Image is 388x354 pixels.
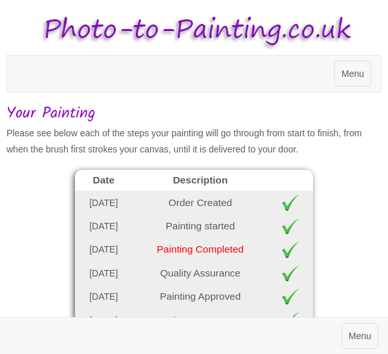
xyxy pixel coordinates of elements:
[349,331,371,341] span: Menu
[75,308,133,332] td: [DATE]
[133,191,268,214] td: Order Created
[133,262,268,285] td: Quality Assurance
[281,288,300,305] img: Done
[281,194,300,211] img: Done
[281,218,300,234] img: Done
[6,125,382,157] p: Please see below each of the steps your painting will go through from start to finish, from when ...
[281,265,300,282] img: Done
[6,105,382,122] h2: Your Painting
[133,308,268,332] td: Balance Payment
[75,191,133,214] td: [DATE]
[281,311,300,328] img: Done
[75,285,133,308] td: [DATE]
[173,174,228,185] strong: Description
[341,323,378,349] button: Menu
[133,214,268,238] td: Painting started
[75,238,133,261] td: [DATE]
[133,238,268,261] td: Painting Completed
[334,61,371,87] button: Menu
[75,262,133,285] td: [DATE]
[133,285,268,308] td: Painting Approved
[281,241,300,258] img: Done
[32,6,356,55] img: Photo to Painting
[93,174,114,185] strong: Date
[341,68,364,79] span: Menu
[75,214,133,238] td: [DATE]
